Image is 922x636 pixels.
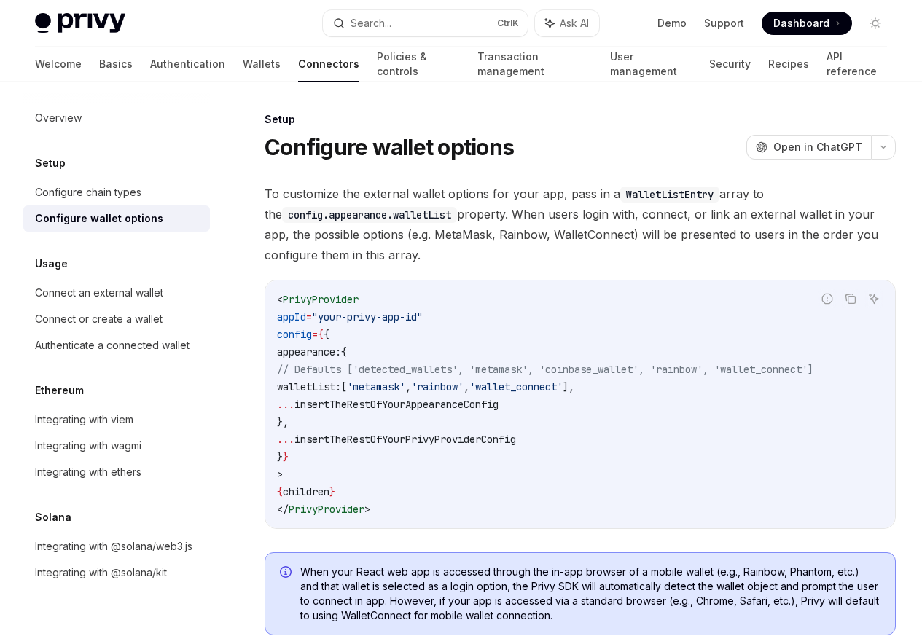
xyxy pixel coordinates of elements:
div: Configure wallet options [35,210,163,227]
a: Basics [99,47,133,82]
a: Authenticate a connected wallet [23,332,210,358]
span: "your-privy-app-id" [312,310,423,323]
h1: Configure wallet options [265,134,514,160]
span: > [364,503,370,516]
span: config [277,328,312,341]
div: Integrating with viem [35,411,133,428]
span: Dashboard [773,16,829,31]
img: light logo [35,13,125,34]
a: Integrating with ethers [23,459,210,485]
span: children [283,485,329,498]
button: Open in ChatGPT [746,135,871,160]
code: WalletListEntry [620,187,719,203]
span: , [464,380,469,393]
a: Transaction management [477,47,593,82]
a: User management [610,47,692,82]
span: // Defaults ['detected_wallets', 'metamask', 'coinbase_wallet', 'rainbow', 'wallet_connect'] [277,363,813,376]
h5: Usage [35,255,68,272]
a: Integrating with @solana/web3.js [23,533,210,560]
div: Connect or create a wallet [35,310,163,328]
a: Welcome [35,47,82,82]
a: Recipes [768,47,809,82]
span: { [324,328,329,341]
span: To customize the external wallet options for your app, pass in a array to the property. When user... [265,184,896,265]
span: } [277,450,283,463]
span: } [329,485,335,498]
div: Overview [35,109,82,127]
svg: Info [280,566,294,581]
button: Report incorrect code [818,289,837,308]
span: ... [277,433,294,446]
code: config.appearance.walletList [282,207,457,223]
span: PrivyProvider [289,503,364,516]
span: insertTheRestOfYourAppearanceConfig [294,398,499,411]
h5: Solana [35,509,71,526]
span: 'wallet_connect' [469,380,563,393]
span: { [341,345,347,358]
span: When your React web app is accessed through the in-app browser of a mobile wallet (e.g., Rainbow,... [300,565,880,623]
div: Search... [351,15,391,32]
span: }, [277,415,289,428]
div: Setup [265,112,896,127]
span: = [312,328,318,341]
a: Policies & controls [377,47,460,82]
a: Dashboard [762,12,852,35]
a: Security [709,47,751,82]
span: insertTheRestOfYourPrivyProviderConfig [294,433,516,446]
span: walletList: [277,380,341,393]
h5: Setup [35,154,66,172]
span: < [277,293,283,306]
span: { [318,328,324,341]
a: API reference [827,47,887,82]
span: </ [277,503,289,516]
div: Authenticate a connected wallet [35,337,190,354]
button: Copy the contents from the code block [841,289,860,308]
a: Configure chain types [23,179,210,205]
span: Open in ChatGPT [773,140,862,154]
span: } [283,450,289,463]
a: Demo [657,16,687,31]
div: Connect an external wallet [35,284,163,302]
a: Integrating with @solana/kit [23,560,210,586]
a: Connect an external wallet [23,280,210,306]
span: 'rainbow' [411,380,464,393]
a: Configure wallet options [23,205,210,232]
button: Toggle dark mode [864,12,887,35]
span: Ctrl K [497,17,519,29]
a: Integrating with wagmi [23,433,210,459]
div: Integrating with wagmi [35,437,141,455]
span: PrivyProvider [283,293,359,306]
span: > [277,468,283,481]
div: Integrating with @solana/web3.js [35,538,192,555]
span: 'metamask' [347,380,405,393]
div: Configure chain types [35,184,141,201]
a: Integrating with viem [23,407,210,433]
span: , [405,380,411,393]
span: appId [277,310,306,323]
a: Connectors [298,47,359,82]
a: Wallets [243,47,281,82]
button: Search...CtrlK [323,10,528,36]
a: Overview [23,105,210,131]
span: ], [563,380,574,393]
h5: Ethereum [35,382,84,399]
a: Connect or create a wallet [23,306,210,332]
button: Ask AI [535,10,599,36]
button: Ask AI [864,289,883,308]
span: { [277,485,283,498]
span: appearance: [277,345,341,358]
span: [ [341,380,347,393]
span: Ask AI [560,16,589,31]
div: Integrating with ethers [35,463,141,481]
span: ... [277,398,294,411]
div: Integrating with @solana/kit [35,564,167,581]
a: Support [704,16,744,31]
span: = [306,310,312,323]
a: Authentication [150,47,225,82]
